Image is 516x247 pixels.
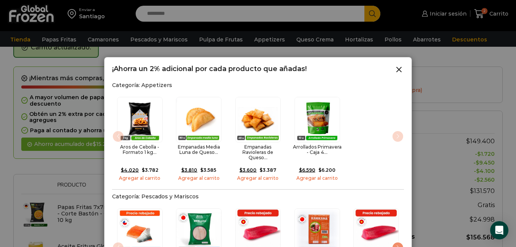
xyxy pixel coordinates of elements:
[260,167,276,173] bdi: 3.387
[115,144,165,155] h2: Aros de Cebolla - Formato 1 kg...
[490,221,508,239] div: Open Intercom Messenger
[142,167,158,173] bdi: 3.782
[239,167,242,173] span: $
[142,167,145,173] span: $
[112,193,404,200] h2: Categoría: Pescados y Mariscos
[174,176,224,181] a: Agregar al carrito
[290,92,345,185] div: 4 / 4
[181,167,184,173] span: $
[233,144,283,161] h2: Empanadas Ravioleras de Queso...
[112,82,404,89] h2: Categoría: Appetizers
[230,92,286,185] div: 3 / 4
[200,167,216,173] bdi: 3.585
[121,167,124,173] span: $
[292,144,342,155] h2: Arrollados Primavera - Caja 4...
[260,167,263,173] span: $
[174,144,224,155] h2: Empanadas Media Luna de Queso...
[121,167,139,173] bdi: 4.020
[115,176,165,181] a: Agregar al carrito
[299,167,315,173] bdi: 6.590
[112,65,307,73] h2: ¡Ahorra un 2% adicional por cada producto que añadas!
[200,167,203,173] span: $
[171,92,227,185] div: 2 / 4
[318,167,321,173] span: $
[233,176,283,181] a: Agregar al carrito
[112,92,168,185] div: 1 / 4
[181,167,197,173] bdi: 3.810
[239,167,256,173] bdi: 3.600
[318,167,336,173] bdi: 6.200
[299,167,302,173] span: $
[292,176,342,181] a: Agregar al carrito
